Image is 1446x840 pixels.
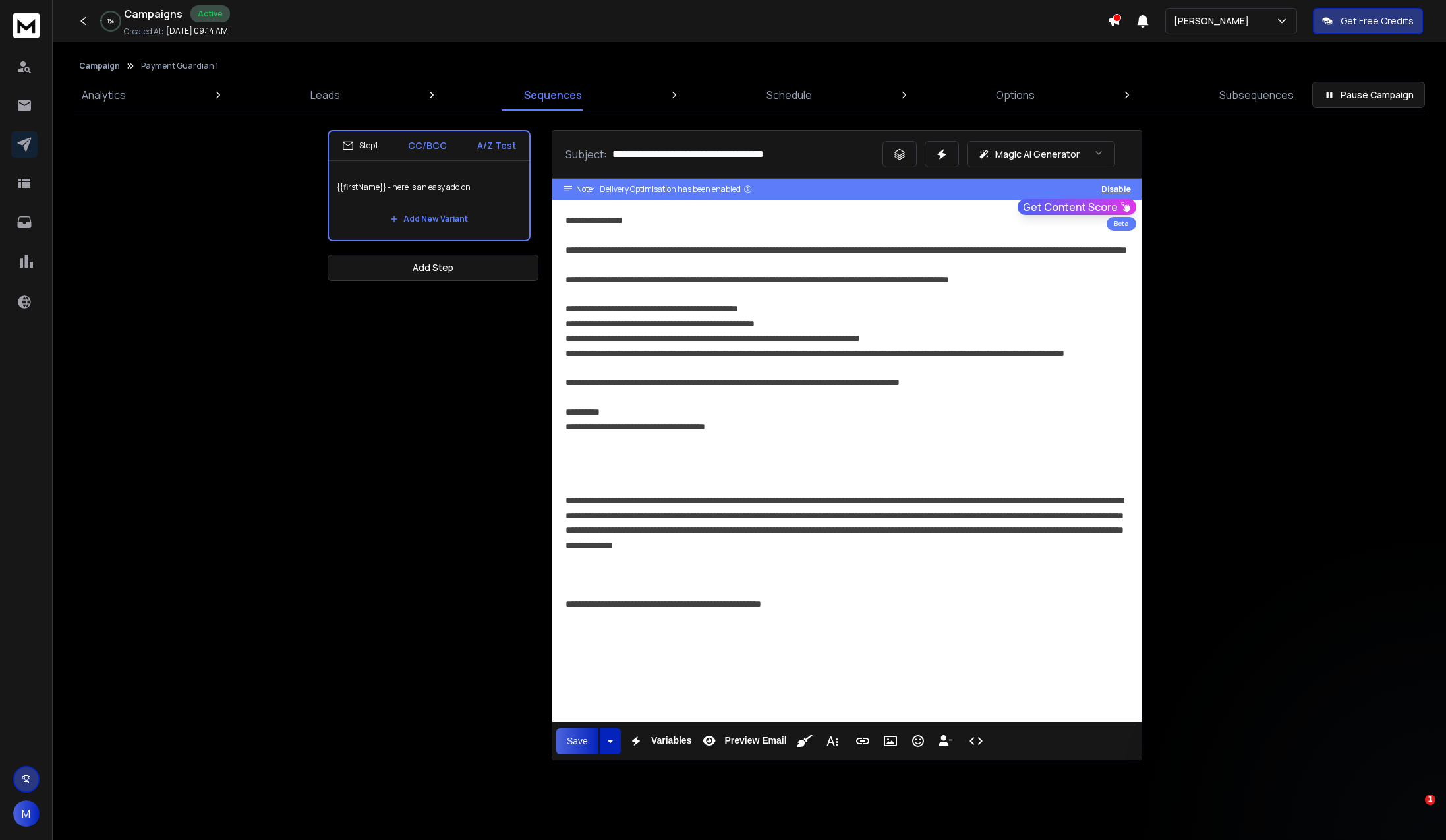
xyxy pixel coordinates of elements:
[1312,82,1425,108] button: Pause Campaign
[850,728,875,754] button: Insert Link (⌘K)
[1101,184,1131,195] button: Disable
[408,139,447,152] p: CC/BCC
[124,6,183,22] h1: Campaigns
[878,728,903,754] button: Insert Image (⌘P)
[190,5,230,22] div: Active
[328,130,531,241] li: Step1CC/BCCA/Z Test{{firstName}} - here is an easy add onAdd New Variant
[576,184,594,195] span: Note:
[1341,15,1414,28] p: Get Free Credits
[1174,15,1254,28] p: [PERSON_NAME]
[964,728,989,754] button: Code View
[380,206,478,232] button: Add New Variant
[124,26,163,37] p: Created At:
[820,728,845,754] button: More Text
[792,728,817,754] button: Clean HTML
[13,13,40,38] img: logo
[107,17,114,25] p: 1 %
[996,87,1035,103] p: Options
[524,87,582,103] p: Sequences
[1425,795,1435,805] span: 1
[13,800,40,827] button: M
[1219,87,1294,103] p: Subsequences
[477,139,516,152] p: A/Z Test
[310,87,340,103] p: Leads
[82,87,126,103] p: Analytics
[141,61,218,71] p: Payment Guardian 1
[623,728,695,754] button: Variables
[759,79,820,111] a: Schedule
[649,735,695,746] span: Variables
[906,728,931,754] button: Emoticons
[1107,217,1136,231] div: Beta
[988,79,1043,111] a: Options
[74,79,134,111] a: Analytics
[722,735,789,746] span: Preview Email
[79,61,120,71] button: Campaign
[600,184,753,195] div: Delivery Optimisation has been enabled
[1018,199,1136,215] button: Get Content Score
[967,141,1115,167] button: Magic AI Generator
[303,79,348,111] a: Leads
[1398,795,1430,826] iframe: Intercom live chat
[1313,8,1423,34] button: Get Free Credits
[1211,79,1302,111] a: Subsequences
[342,140,378,152] div: Step 1
[995,148,1080,161] p: Magic AI Generator
[697,728,789,754] button: Preview Email
[933,728,958,754] button: Insert Unsubscribe Link
[328,255,538,281] button: Add Step
[337,169,521,206] p: {{firstName}} - here is an easy add on
[556,728,598,754] button: Save
[766,87,812,103] p: Schedule
[565,146,607,162] p: Subject:
[166,26,228,36] p: [DATE] 09:14 AM
[516,79,590,111] a: Sequences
